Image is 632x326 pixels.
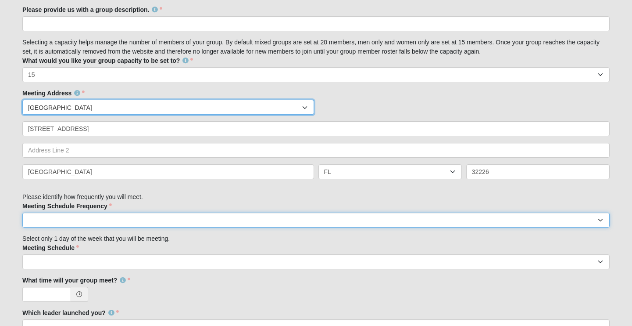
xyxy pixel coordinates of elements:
input: Address Line 2 [22,143,610,158]
span: [GEOGRAPHIC_DATA] [28,100,302,115]
label: What time will your group meet? [22,276,130,285]
input: City [22,164,314,179]
input: Zip [466,164,610,179]
input: Address Line 1 [22,121,610,136]
label: Which leader launched you? [22,308,119,317]
label: Meeting Address [22,89,85,98]
label: What would you like your group capacity to be set to? [22,56,193,65]
label: Meeting Schedule [22,243,79,252]
label: Please provide us with a group description. [22,5,162,14]
label: Meeting Schedule Frequency [22,202,112,210]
